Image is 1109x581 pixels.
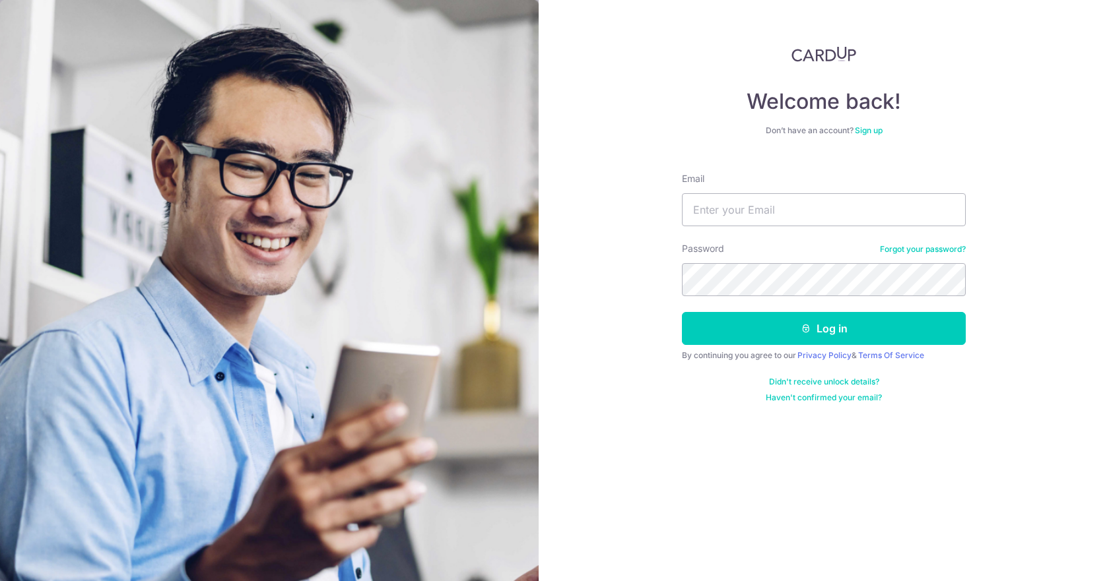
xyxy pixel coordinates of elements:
[682,193,966,226] input: Enter your Email
[682,312,966,345] button: Log in
[766,392,882,403] a: Haven't confirmed your email?
[769,377,879,387] a: Didn't receive unlock details?
[682,125,966,136] div: Don’t have an account?
[880,244,966,255] a: Forgot your password?
[855,125,883,135] a: Sign up
[682,350,966,361] div: By continuing you agree to our &
[791,46,856,62] img: CardUp Logo
[682,172,704,185] label: Email
[682,242,724,255] label: Password
[797,350,852,360] a: Privacy Policy
[682,88,966,115] h4: Welcome back!
[858,350,924,360] a: Terms Of Service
